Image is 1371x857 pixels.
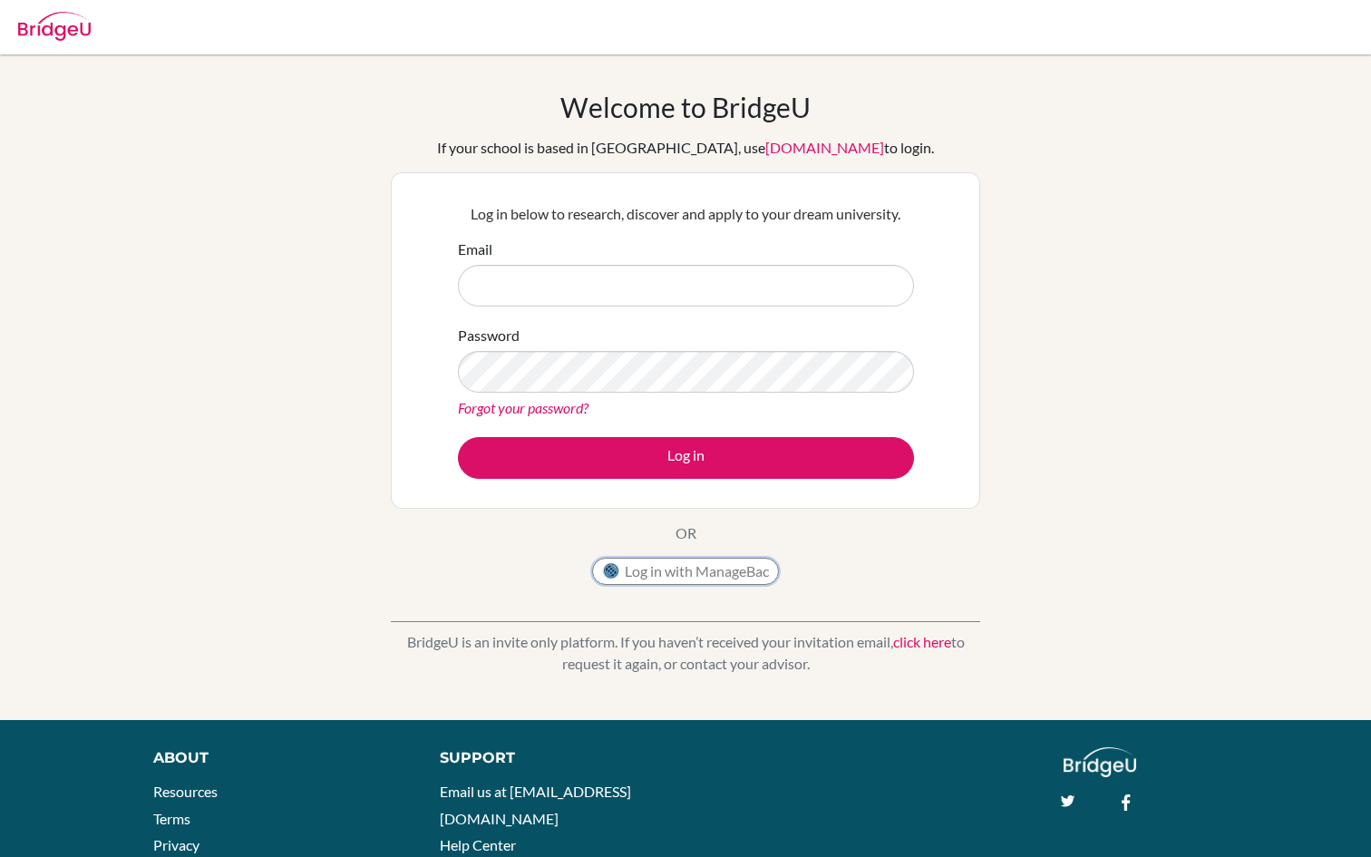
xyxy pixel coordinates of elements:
[560,91,811,123] h1: Welcome to BridgeU
[153,810,190,827] a: Terms
[153,836,199,853] a: Privacy
[18,12,91,41] img: Bridge-U
[153,747,399,769] div: About
[676,522,696,544] p: OR
[1064,747,1137,777] img: logo_white@2x-f4f0deed5e89b7ecb1c2cc34c3e3d731f90f0f143d5ea2071677605dd97b5244.png
[592,558,779,585] button: Log in with ManageBac
[458,203,914,225] p: Log in below to research, discover and apply to your dream university.
[458,325,520,346] label: Password
[765,139,884,156] a: [DOMAIN_NAME]
[458,437,914,479] button: Log in
[458,239,492,260] label: Email
[437,137,934,159] div: If your school is based in [GEOGRAPHIC_DATA], use to login.
[440,783,631,827] a: Email us at [EMAIL_ADDRESS][DOMAIN_NAME]
[153,783,218,800] a: Resources
[458,399,588,416] a: Forgot your password?
[440,836,516,853] a: Help Center
[893,633,951,650] a: click here
[440,747,666,769] div: Support
[391,631,980,675] p: BridgeU is an invite only platform. If you haven’t received your invitation email, to request it ...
